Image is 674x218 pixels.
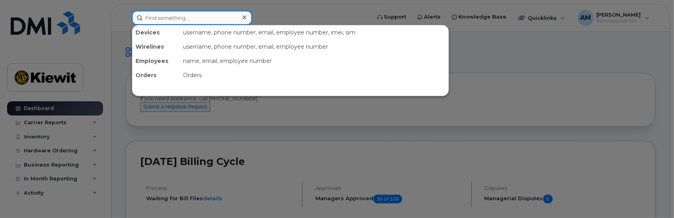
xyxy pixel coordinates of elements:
[640,184,668,212] iframe: Messenger Launcher
[132,54,180,68] div: Employees
[180,68,449,82] div: Orders
[132,68,180,82] div: Orders
[132,40,180,54] div: Wirelines
[180,40,449,54] div: username, phone number, email, employee number
[180,25,449,40] div: username, phone number, email, employee number, imei, sim
[180,54,449,68] div: name, email, employee number
[132,25,180,40] div: Devices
